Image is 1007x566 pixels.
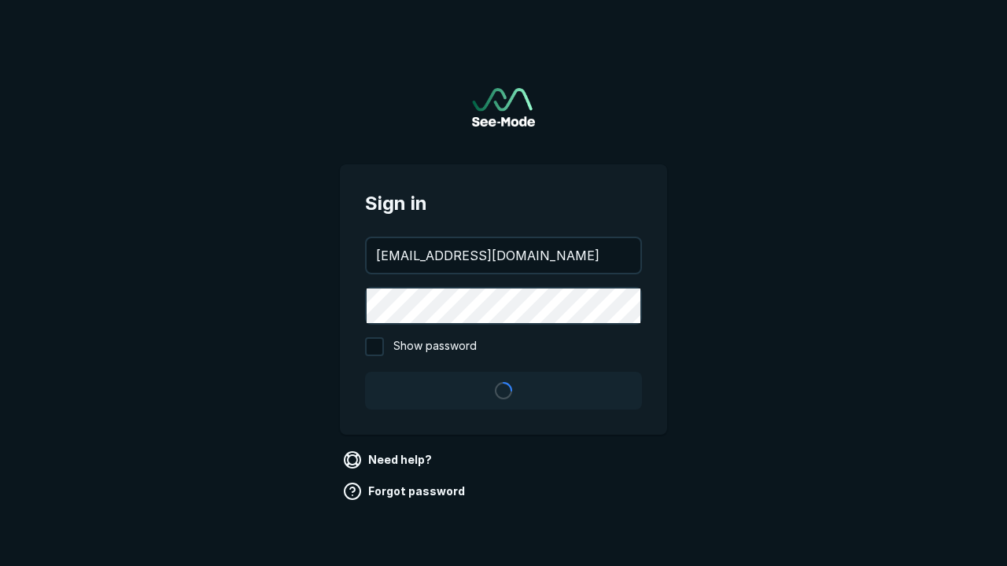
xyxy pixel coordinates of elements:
a: Need help? [340,447,438,472]
a: Forgot password [340,479,471,504]
span: Sign in [365,189,642,218]
a: Go to sign in [472,88,535,127]
img: See-Mode Logo [472,88,535,127]
input: your@email.com [367,238,640,273]
span: Show password [393,337,477,356]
